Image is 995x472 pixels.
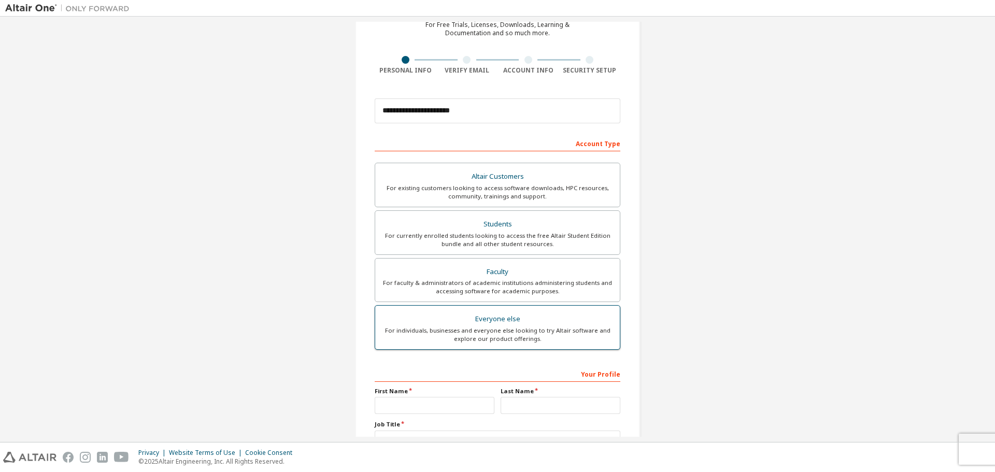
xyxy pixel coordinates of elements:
label: Job Title [375,420,620,428]
div: For currently enrolled students looking to access the free Altair Student Edition bundle and all ... [381,232,614,248]
img: facebook.svg [63,452,74,463]
div: Cookie Consent [245,449,298,457]
div: For faculty & administrators of academic institutions administering students and accessing softwa... [381,279,614,295]
div: Everyone else [381,312,614,326]
label: Last Name [501,387,620,395]
div: Verify Email [436,66,498,75]
div: Account Info [497,66,559,75]
div: For existing customers looking to access software downloads, HPC resources, community, trainings ... [381,184,614,201]
img: youtube.svg [114,452,129,463]
img: altair_logo.svg [3,452,56,463]
label: First Name [375,387,494,395]
div: Students [381,217,614,232]
div: Your Profile [375,365,620,382]
img: Altair One [5,3,135,13]
div: Security Setup [559,66,621,75]
div: Faculty [381,265,614,279]
img: instagram.svg [80,452,91,463]
div: Account Type [375,135,620,151]
div: Personal Info [375,66,436,75]
div: For individuals, businesses and everyone else looking to try Altair software and explore our prod... [381,326,614,343]
img: linkedin.svg [97,452,108,463]
div: Privacy [138,449,169,457]
div: Altair Customers [381,169,614,184]
p: © 2025 Altair Engineering, Inc. All Rights Reserved. [138,457,298,466]
div: For Free Trials, Licenses, Downloads, Learning & Documentation and so much more. [425,21,570,37]
div: Website Terms of Use [169,449,245,457]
